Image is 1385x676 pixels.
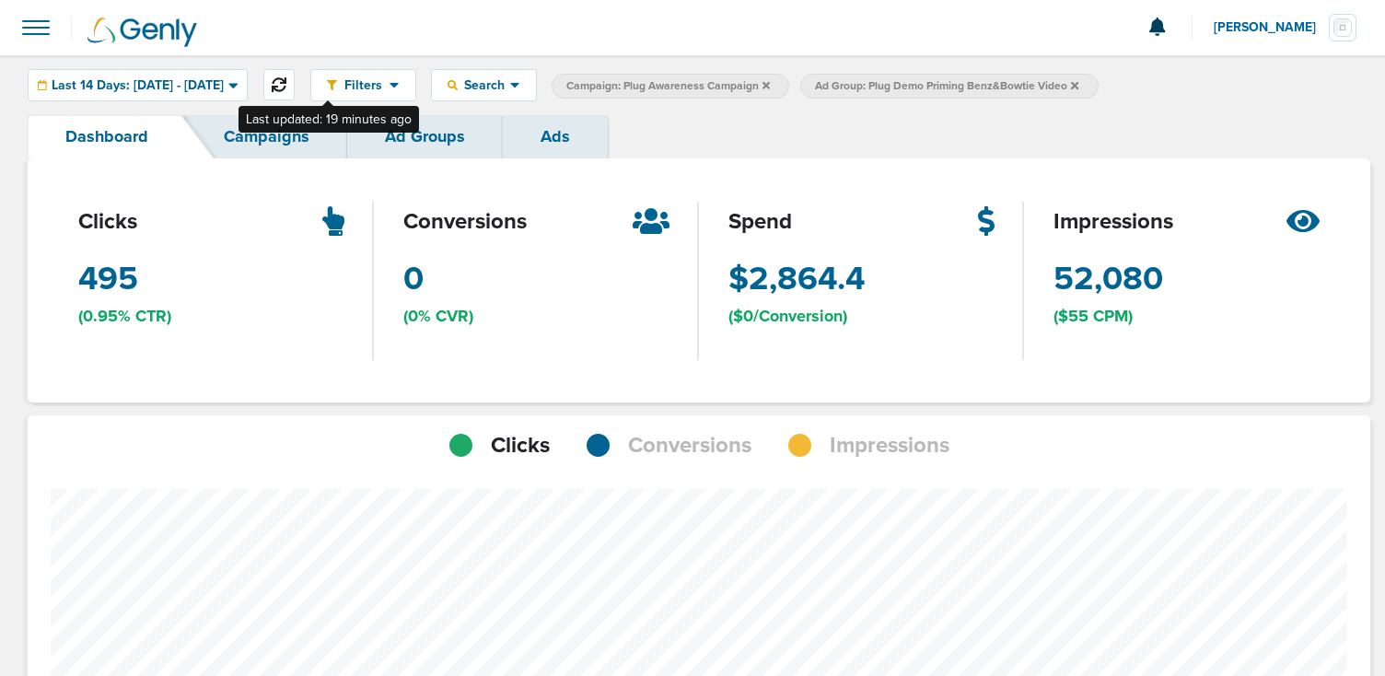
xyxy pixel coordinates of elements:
span: (0% CVR) [403,305,473,328]
span: Clicks [491,430,550,461]
span: Ad Group: Plug Demo Priming Benz&Bowtie Video [815,78,1078,94]
a: Ads [503,115,608,158]
span: (0.95% CTR) [78,305,171,328]
a: Dashboard [28,115,186,158]
span: Filters [337,77,390,93]
span: ($0/Conversion) [728,305,847,328]
span: 495 [78,256,138,302]
span: Last 14 Days: [DATE] - [DATE] [52,79,224,92]
span: ($55 CPM) [1053,305,1133,328]
span: $2,864.4 [728,256,865,302]
img: Genly [87,17,197,47]
span: clicks [78,206,137,238]
div: Last updated: 19 minutes ago [239,106,419,133]
span: Campaign: Plug Awareness Campaign [566,78,770,94]
span: spend [728,206,792,238]
span: [PERSON_NAME] [1214,21,1329,34]
span: Conversions [628,430,751,461]
span: 52,080 [1053,256,1163,302]
span: Search [458,77,510,93]
span: 0 [403,256,424,302]
span: impressions [1053,206,1173,238]
span: conversions [403,206,527,238]
a: Campaigns [186,115,347,158]
span: Impressions [830,430,949,461]
a: Ad Groups [347,115,503,158]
